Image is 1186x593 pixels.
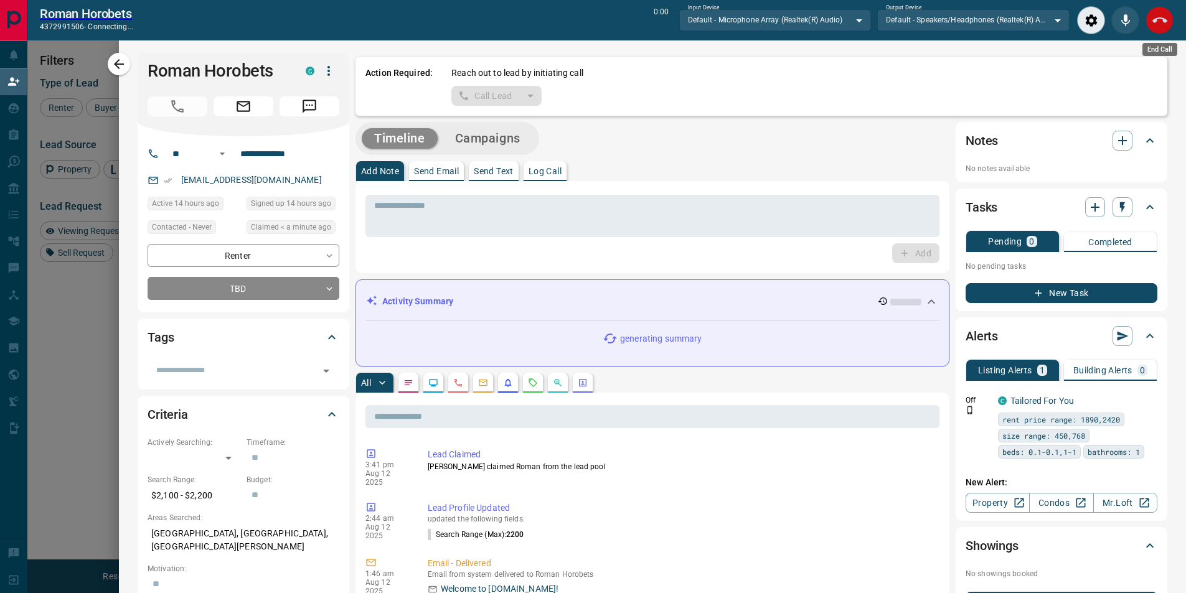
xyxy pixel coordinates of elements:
span: Active 14 hours ago [152,197,219,210]
p: Budget: [247,474,339,485]
p: $2,100 - $2,200 [148,485,240,506]
div: Tue Aug 12 2025 [247,197,339,214]
div: Tue Aug 12 2025 [148,197,240,214]
p: 0:00 [654,6,669,34]
span: Claimed < a minute ago [251,221,331,233]
p: Aug 12 2025 [365,523,409,540]
a: Mr.Loft [1093,493,1157,513]
p: 0 [1029,237,1034,246]
p: No pending tasks [966,257,1157,276]
div: split button [451,86,542,106]
p: Add Note [361,167,399,175]
p: Listing Alerts [978,366,1032,375]
svg: Push Notification Only [966,406,974,414]
p: 2:44 am [365,514,409,523]
span: bathrooms: 1 [1088,446,1140,458]
label: Output Device [886,4,921,12]
svg: Opportunities [553,378,563,388]
svg: Emails [478,378,488,388]
p: updated the following fields: [428,515,935,523]
div: Alerts [966,321,1157,351]
div: Default - Speakers/Headphones (Realtek(R) Audio) [877,9,1070,30]
p: Motivation: [148,563,339,574]
p: Lead Profile Updated [428,502,935,515]
p: All [361,378,371,387]
p: Email - Delivered [428,557,935,570]
p: No showings booked [966,568,1157,579]
span: Message [280,96,339,116]
p: 0 [1140,366,1145,375]
p: [GEOGRAPHIC_DATA], [GEOGRAPHIC_DATA], [GEOGRAPHIC_DATA][PERSON_NAME] [148,523,339,557]
button: Open [318,362,335,380]
h2: Notes [966,131,998,151]
div: condos.ca [998,396,1007,405]
p: 1 [1040,366,1045,375]
span: size range: 450,768 [1002,429,1085,442]
a: Property [966,493,1030,513]
svg: Notes [403,378,413,388]
div: TBD [148,277,339,300]
p: Log Call [528,167,561,175]
p: Completed [1088,238,1132,246]
h2: Criteria [148,404,188,424]
p: Lead Claimed [428,448,935,461]
div: Showings [966,531,1157,561]
h2: Tags [148,327,174,347]
p: Areas Searched: [148,512,339,523]
a: [EMAIL_ADDRESS][DOMAIN_NAME] [181,175,322,185]
button: New Task [966,283,1157,303]
p: Timeframe: [247,437,339,448]
div: End Call [1142,43,1177,56]
p: Search Range (Max) : [428,529,524,540]
svg: Requests [528,378,538,388]
span: 2200 [506,530,524,539]
p: Send Email [414,167,459,175]
h2: Alerts [966,326,998,346]
svg: Listing Alerts [503,378,513,388]
a: Condos [1029,493,1093,513]
svg: Calls [453,378,463,388]
p: Actively Searching: [148,437,240,448]
div: condos.ca [306,67,314,75]
p: Reach out to lead by initiating call [451,67,583,80]
span: rent price range: 1890,2420 [1002,413,1120,426]
h2: Showings [966,536,1019,556]
span: beds: 0.1-0.1,1-1 [1002,446,1076,458]
div: Activity Summary [366,290,939,313]
span: Contacted - Never [152,221,212,233]
div: Tasks [966,192,1157,222]
p: 1:46 am [365,569,409,578]
span: Call [148,96,207,116]
label: Input Device [688,4,720,12]
p: No notes available [966,163,1157,174]
div: Default - Microphone Array (Realtek(R) Audio) [679,9,872,30]
a: Tailored For You [1010,396,1074,406]
svg: Agent Actions [578,378,588,388]
h2: Roman Horobets [40,6,133,21]
div: Tue Aug 12 2025 [247,220,339,238]
p: Aug 12 2025 [365,469,409,487]
button: Campaigns [442,128,532,149]
h1: Roman Horobets [148,61,287,81]
p: Off [966,395,991,406]
div: Notes [966,126,1157,156]
div: Criteria [148,399,339,429]
div: Audio Settings [1077,6,1105,34]
p: Search Range: [148,474,240,485]
p: Action Required: [365,67,433,106]
p: Email from system delivered to Roman Horobets [428,570,935,579]
div: Renter [148,244,339,267]
div: Mute [1111,6,1139,34]
p: 3:41 pm [365,460,409,469]
button: Timeline [362,128,438,149]
p: New Alert: [966,476,1157,489]
p: generating summary [620,332,702,345]
p: 4372991506 - [40,21,133,32]
span: connecting... [88,22,133,31]
span: Signed up 14 hours ago [251,197,331,210]
h2: Tasks [966,197,997,217]
svg: Email Verified [164,176,172,185]
div: Tags [148,322,339,352]
p: Building Alerts [1073,366,1132,375]
div: End Call [1146,6,1174,34]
